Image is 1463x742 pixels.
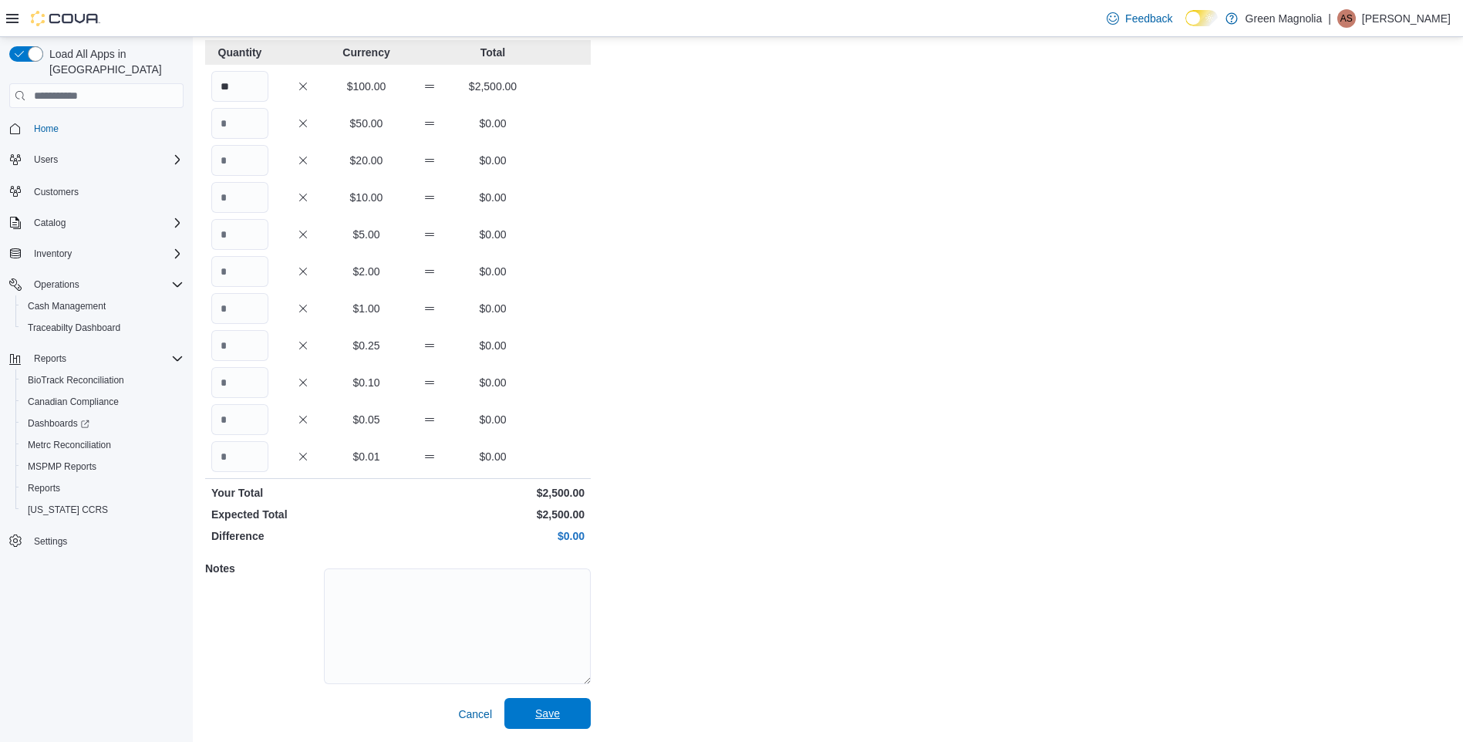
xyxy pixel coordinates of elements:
[464,190,521,205] p: $0.00
[211,330,268,361] input: Quantity
[464,227,521,242] p: $0.00
[211,219,268,250] input: Quantity
[464,153,521,168] p: $0.00
[464,79,521,94] p: $2,500.00
[22,501,184,519] span: Washington CCRS
[205,553,321,584] h5: Notes
[22,436,184,454] span: Metrc Reconciliation
[1328,9,1331,28] p: |
[338,79,395,94] p: $100.00
[28,531,184,551] span: Settings
[211,528,395,544] p: Difference
[3,530,190,552] button: Settings
[464,264,521,279] p: $0.00
[28,245,78,263] button: Inventory
[338,449,395,464] p: $0.01
[22,371,184,390] span: BioTrack Reconciliation
[1185,10,1218,26] input: Dark Mode
[464,45,521,60] p: Total
[28,460,96,473] span: MSPMP Reports
[338,45,395,60] p: Currency
[15,413,190,434] a: Dashboards
[211,145,268,176] input: Quantity
[401,507,585,522] p: $2,500.00
[28,275,184,294] span: Operations
[211,182,268,213] input: Quantity
[3,243,190,265] button: Inventory
[211,441,268,472] input: Quantity
[504,698,591,729] button: Save
[28,504,108,516] span: [US_STATE] CCRS
[211,71,268,102] input: Quantity
[338,116,395,131] p: $50.00
[464,449,521,464] p: $0.00
[34,153,58,166] span: Users
[15,434,190,456] button: Metrc Reconciliation
[1185,26,1186,27] span: Dark Mode
[22,414,96,433] a: Dashboards
[28,417,89,430] span: Dashboards
[22,479,66,497] a: Reports
[338,264,395,279] p: $2.00
[34,186,79,198] span: Customers
[211,367,268,398] input: Quantity
[1246,9,1323,28] p: Green Magnolia
[3,212,190,234] button: Catalog
[464,116,521,131] p: $0.00
[28,150,64,169] button: Users
[28,532,73,551] a: Settings
[34,535,67,548] span: Settings
[3,117,190,140] button: Home
[15,499,190,521] button: [US_STATE] CCRS
[464,301,521,316] p: $0.00
[338,190,395,205] p: $10.00
[28,396,119,408] span: Canadian Compliance
[28,181,184,201] span: Customers
[22,297,112,315] a: Cash Management
[22,319,126,337] a: Traceabilty Dashboard
[211,45,268,60] p: Quantity
[15,391,190,413] button: Canadian Compliance
[1337,9,1356,28] div: Aja Shaw
[211,507,395,522] p: Expected Total
[31,11,100,26] img: Cova
[211,256,268,287] input: Quantity
[34,217,66,229] span: Catalog
[34,123,59,135] span: Home
[15,477,190,499] button: Reports
[401,485,585,501] p: $2,500.00
[22,393,184,411] span: Canadian Compliance
[3,180,190,202] button: Customers
[452,699,498,730] button: Cancel
[464,412,521,427] p: $0.00
[22,457,103,476] a: MSPMP Reports
[464,375,521,390] p: $0.00
[34,352,66,365] span: Reports
[28,439,111,451] span: Metrc Reconciliation
[15,456,190,477] button: MSPMP Reports
[211,485,395,501] p: Your Total
[28,349,184,368] span: Reports
[15,295,190,317] button: Cash Management
[22,436,117,454] a: Metrc Reconciliation
[15,369,190,391] button: BioTrack Reconciliation
[28,214,72,232] button: Catalog
[1125,11,1172,26] span: Feedback
[211,108,268,139] input: Quantity
[458,707,492,722] span: Cancel
[22,393,125,411] a: Canadian Compliance
[28,119,184,138] span: Home
[22,501,114,519] a: [US_STATE] CCRS
[338,338,395,353] p: $0.25
[9,111,184,592] nav: Complex example
[28,150,184,169] span: Users
[338,412,395,427] p: $0.05
[28,300,106,312] span: Cash Management
[28,374,124,386] span: BioTrack Reconciliation
[28,275,86,294] button: Operations
[22,297,184,315] span: Cash Management
[211,404,268,435] input: Quantity
[1101,3,1178,34] a: Feedback
[28,214,184,232] span: Catalog
[401,528,585,544] p: $0.00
